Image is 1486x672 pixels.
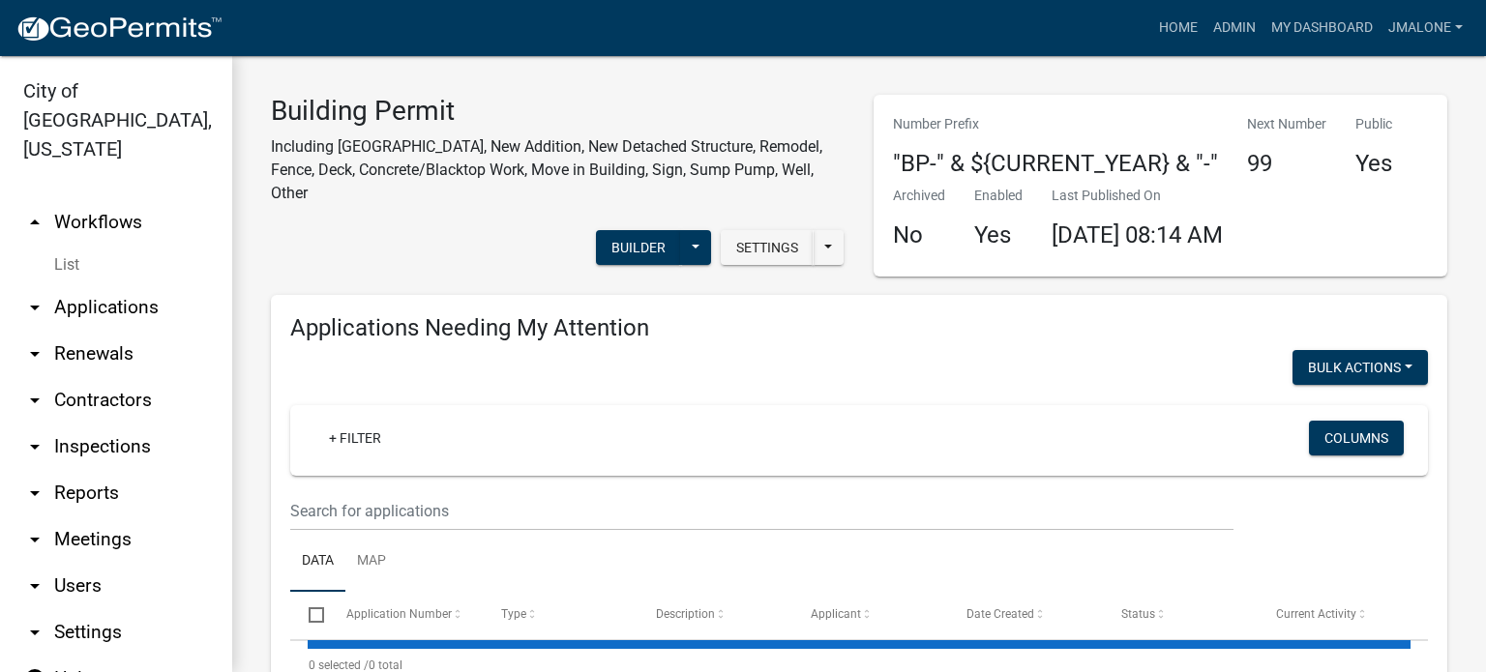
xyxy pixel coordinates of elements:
[893,186,945,206] p: Archived
[1381,10,1471,46] a: JMalone
[792,592,947,638] datatable-header-cell: Applicant
[483,592,638,638] datatable-header-cell: Type
[290,314,1428,342] h4: Applications Needing My Attention
[23,342,46,365] i: arrow_drop_down
[271,95,845,128] h3: Building Permit
[1355,114,1392,134] p: Public
[1293,350,1428,385] button: Bulk Actions
[1247,114,1326,134] p: Next Number
[1276,607,1356,621] span: Current Activity
[893,150,1218,178] h4: "BP-" & ${CURRENT_YEAR} & "-"
[23,482,46,505] i: arrow_drop_down
[893,114,1218,134] p: Number Prefix
[23,296,46,319] i: arrow_drop_down
[893,221,945,249] h4: No
[966,607,1034,621] span: Date Created
[1309,421,1404,455] button: Columns
[1205,10,1263,46] a: Admin
[501,607,526,621] span: Type
[23,621,46,644] i: arrow_drop_down
[1263,10,1381,46] a: My Dashboard
[23,528,46,551] i: arrow_drop_down
[721,230,814,265] button: Settings
[638,592,792,638] datatable-header-cell: Description
[974,186,1023,206] p: Enabled
[1103,592,1258,638] datatable-header-cell: Status
[811,607,861,621] span: Applicant
[346,607,452,621] span: Application Number
[290,531,345,593] a: Data
[1151,10,1205,46] a: Home
[947,592,1102,638] datatable-header-cell: Date Created
[313,421,397,455] a: + Filter
[1258,592,1412,638] datatable-header-cell: Current Activity
[596,230,681,265] button: Builder
[1247,150,1326,178] h4: 99
[290,592,327,638] datatable-header-cell: Select
[1052,186,1223,206] p: Last Published On
[23,574,46,598] i: arrow_drop_down
[23,389,46,412] i: arrow_drop_down
[327,592,482,638] datatable-header-cell: Application Number
[345,531,398,593] a: Map
[290,491,1233,531] input: Search for applications
[271,135,845,205] p: Including [GEOGRAPHIC_DATA], New Addition, New Detached Structure, Remodel, Fence, Deck, Concrete...
[1355,150,1392,178] h4: Yes
[656,607,715,621] span: Description
[23,211,46,234] i: arrow_drop_up
[1121,607,1155,621] span: Status
[1052,221,1223,248] span: [DATE] 08:14 AM
[974,221,1023,249] h4: Yes
[309,658,369,672] span: 0 selected /
[23,435,46,458] i: arrow_drop_down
